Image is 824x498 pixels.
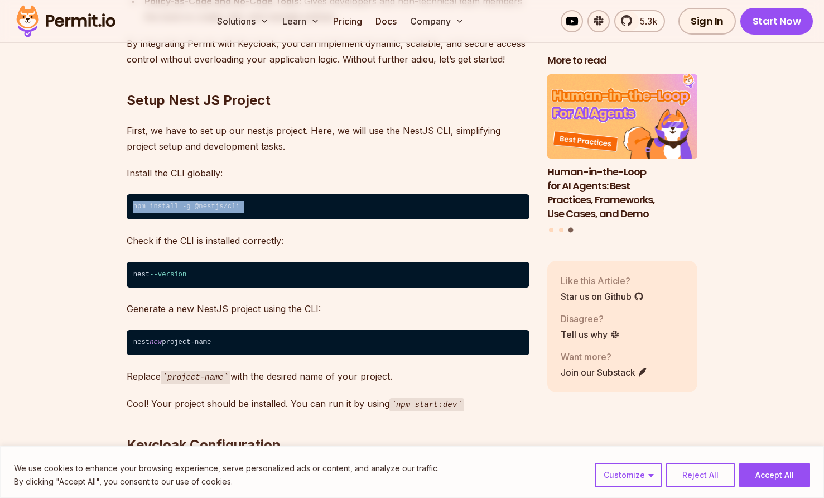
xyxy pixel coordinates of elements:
[278,10,324,32] button: Learn
[559,228,563,232] button: Go to slide 2
[739,463,810,487] button: Accept All
[547,74,698,159] img: Human-in-the-Loop for AI Agents: Best Practices, Frameworks, Use Cases, and Demo
[561,366,648,379] a: Join our Substack
[127,194,529,220] code: npm install -g @nestjs/cli
[150,338,162,346] span: new
[561,274,644,288] p: Like this Article?
[547,74,698,234] div: Posts
[127,396,529,412] p: Cool! Your project should be installed. You can run it by using
[740,8,813,35] a: Start Now
[127,368,529,385] p: Replace with the desired name of your project.
[614,10,665,32] a: 5.3k
[678,8,736,35] a: Sign In
[568,228,574,233] button: Go to slide 3
[11,2,121,40] img: Permit logo
[561,290,644,303] a: Star us on Github
[14,475,439,489] p: By clicking "Accept All", you consent to our use of cookies.
[127,262,529,288] code: nest
[127,391,529,454] h2: Keycloak Configuration
[371,10,401,32] a: Docs
[389,398,464,411] code: npm start:dev
[127,165,529,181] p: Install the CLI globally:
[666,463,735,487] button: Reject All
[161,371,231,384] code: project-name
[127,233,529,248] p: Check if the CLI is installed correctly:
[561,312,620,325] p: Disagree?
[14,462,439,475] p: We use cookies to enhance your browsing experience, serve personalized ads or content, and analyz...
[547,74,698,221] a: Human-in-the-Loop for AI Agents: Best Practices, Frameworks, Use Cases, and DemoHuman-in-the-Loop...
[595,463,662,487] button: Customize
[633,15,657,28] span: 5.3k
[127,123,529,154] p: First, we have to set up our nest.js project. Here, we will use the NestJS CLI, simplifying proje...
[547,54,698,68] h2: More to read
[406,10,469,32] button: Company
[549,228,553,232] button: Go to slide 1
[127,47,529,109] h2: Setup Nest JS Project
[561,328,620,341] a: Tell us why
[150,271,186,279] span: --version
[329,10,367,32] a: Pricing
[127,36,529,67] p: By integrating Permit with Keycloak, you can implement dynamic, scalable, and secure access contr...
[547,165,698,221] h3: Human-in-the-Loop for AI Agents: Best Practices, Frameworks, Use Cases, and Demo
[213,10,273,32] button: Solutions
[561,350,648,363] p: Want more?
[547,74,698,221] li: 3 of 3
[127,330,529,356] code: nest project-name
[127,301,529,317] p: Generate a new NestJS project using the CLI:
